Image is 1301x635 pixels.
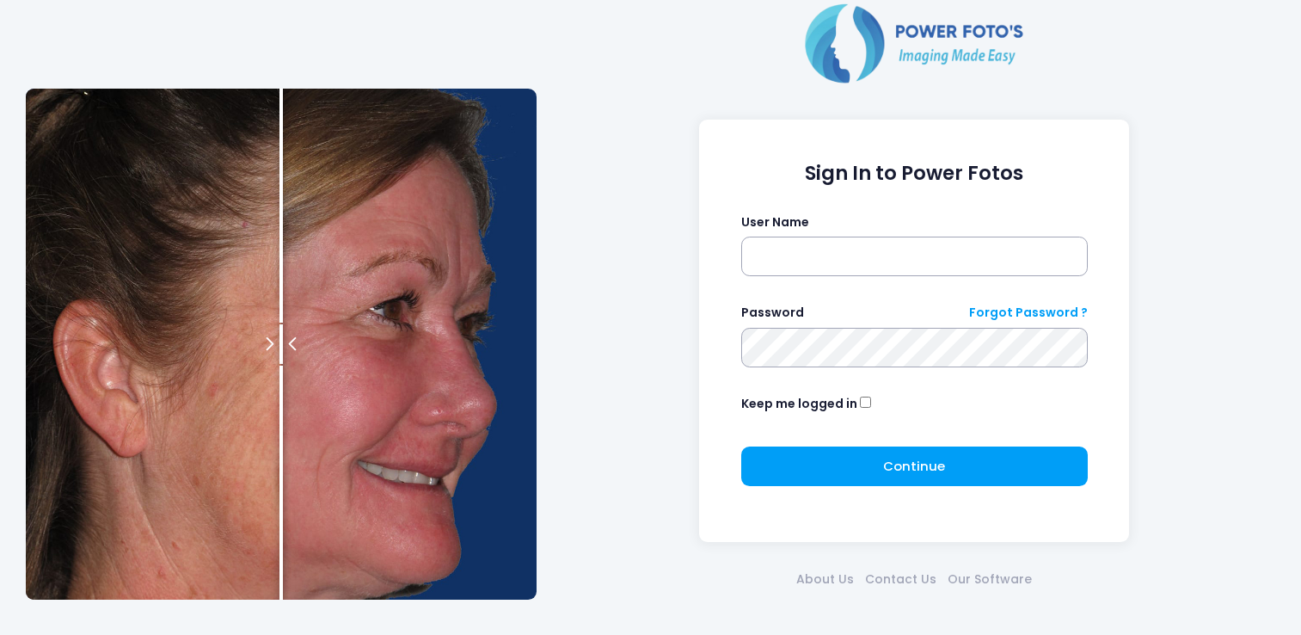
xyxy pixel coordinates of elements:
[942,570,1038,589] a: Our Software
[741,162,1088,185] h1: Sign In to Power Fotos
[969,304,1088,322] a: Forgot Password ?
[741,213,809,231] label: User Name
[860,570,942,589] a: Contact Us
[741,304,804,322] label: Password
[791,570,860,589] a: About Us
[741,395,857,413] label: Keep me logged in
[883,457,945,475] span: Continue
[741,447,1088,486] button: Continue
